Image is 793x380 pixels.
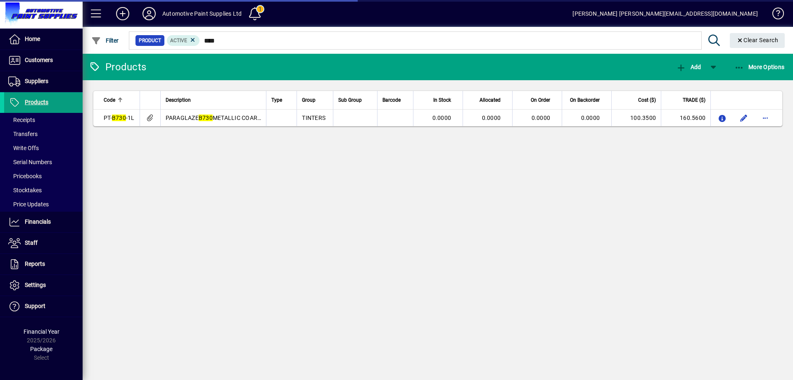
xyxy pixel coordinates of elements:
[4,113,83,127] a: Receipts
[167,35,200,46] mat-chip: Activation Status: Active
[25,282,46,288] span: Settings
[531,96,550,105] span: On Order
[8,159,52,165] span: Serial Numbers
[432,115,451,121] span: 0.0000
[4,155,83,169] a: Serial Numbers
[25,99,48,105] span: Products
[30,346,52,352] span: Package
[518,96,558,105] div: On Order
[302,96,316,105] span: Group
[736,37,779,43] span: Clear Search
[4,296,83,317] a: Support
[4,212,83,232] a: Financials
[25,303,45,309] span: Support
[4,29,83,50] a: Home
[136,6,162,21] button: Profile
[4,197,83,211] a: Price Updates
[4,141,83,155] a: Write Offs
[89,33,121,48] button: Filter
[581,115,600,121] span: 0.0000
[674,60,703,74] button: Add
[112,115,126,121] em: B730
[4,50,83,71] a: Customers
[166,96,261,105] div: Description
[4,183,83,197] a: Stocktakes
[8,145,39,151] span: Write Offs
[170,38,187,43] span: Active
[482,115,501,121] span: 0.0000
[25,261,45,267] span: Reports
[302,115,325,121] span: TINTERS
[25,36,40,42] span: Home
[8,117,35,123] span: Receipts
[109,6,136,21] button: Add
[24,328,59,335] span: Financial Year
[104,115,135,121] span: PT- -1L
[8,201,49,208] span: Price Updates
[104,96,135,105] div: Code
[89,60,146,74] div: Products
[4,127,83,141] a: Transfers
[567,96,607,105] div: On Backorder
[4,71,83,92] a: Suppliers
[25,78,48,84] span: Suppliers
[338,96,372,105] div: Sub Group
[4,254,83,275] a: Reports
[199,115,213,121] em: B730
[166,96,191,105] span: Description
[480,96,501,105] span: Allocated
[734,64,785,70] span: More Options
[25,218,51,225] span: Financials
[91,37,119,44] span: Filter
[162,7,242,20] div: Automotive Paint Supplies Ltd
[611,110,661,126] td: 100.3500
[661,110,710,126] td: 160.5600
[302,96,328,105] div: Group
[25,239,38,246] span: Staff
[271,96,292,105] div: Type
[271,96,282,105] span: Type
[4,275,83,296] a: Settings
[139,36,161,45] span: Product
[166,115,273,121] span: PARAGLAZE METALLIC COARSE 1L
[382,96,401,105] span: Barcode
[676,64,701,70] span: Add
[25,57,53,63] span: Customers
[104,96,115,105] span: Code
[8,173,42,179] span: Pricebooks
[532,115,551,121] span: 0.0000
[4,169,83,183] a: Pricebooks
[638,96,656,105] span: Cost ($)
[570,96,600,105] span: On Backorder
[338,96,362,105] span: Sub Group
[572,7,758,20] div: [PERSON_NAME] [PERSON_NAME][EMAIL_ADDRESS][DOMAIN_NAME]
[730,33,785,48] button: Clear
[382,96,408,105] div: Barcode
[683,96,705,105] span: TRADE ($)
[8,131,38,137] span: Transfers
[732,60,787,74] button: More Options
[759,111,772,124] button: More options
[468,96,508,105] div: Allocated
[737,111,750,124] button: Edit
[766,2,783,29] a: Knowledge Base
[4,233,83,253] a: Staff
[8,187,42,194] span: Stocktakes
[418,96,458,105] div: In Stock
[433,96,451,105] span: In Stock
